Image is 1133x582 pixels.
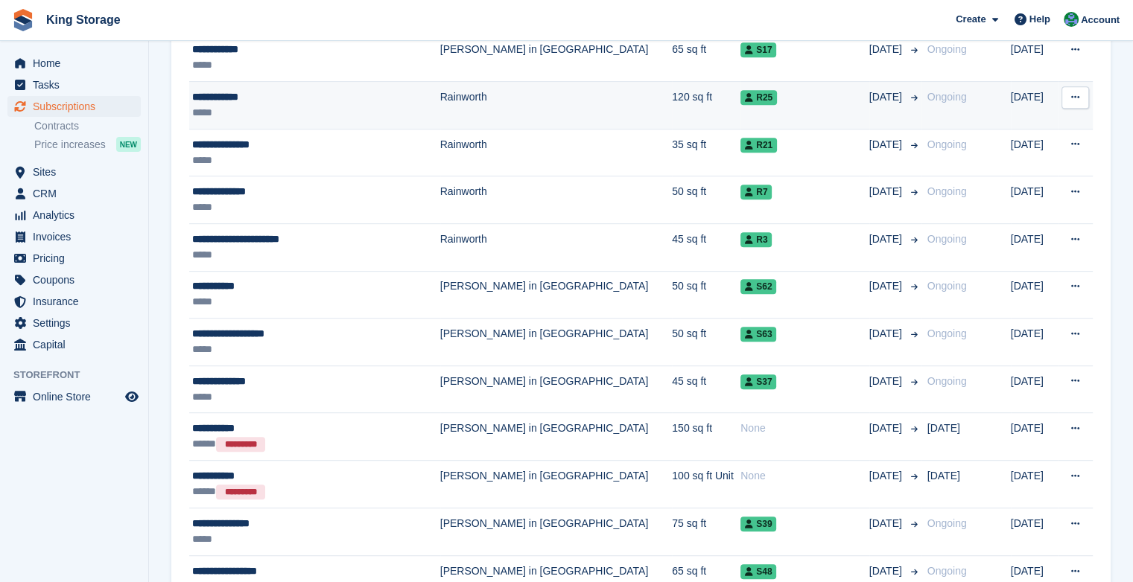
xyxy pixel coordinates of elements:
a: Contracts [34,119,141,133]
span: [DATE] [869,326,905,342]
a: Price increases NEW [34,136,141,153]
td: Rainworth [440,129,673,176]
span: R21 [740,138,777,153]
span: Account [1081,13,1120,28]
td: [PERSON_NAME] in [GEOGRAPHIC_DATA] [440,271,673,319]
a: menu [7,248,141,269]
span: [DATE] [869,374,905,389]
a: menu [7,205,141,226]
span: R25 [740,90,777,105]
img: John King [1064,12,1079,27]
td: [DATE] [1011,319,1059,366]
td: [PERSON_NAME] in [GEOGRAPHIC_DATA] [440,34,673,82]
span: Help [1029,12,1050,27]
span: Price increases [34,138,106,152]
div: NEW [116,137,141,152]
span: Ongoing [927,43,967,55]
span: Ongoing [927,327,967,339]
a: menu [7,269,141,290]
td: Rainworth [440,176,673,224]
span: [DATE] [869,89,905,105]
a: menu [7,53,141,74]
span: S39 [740,517,776,531]
span: [DATE] [927,470,960,482]
td: Rainworth [440,82,673,129]
td: [DATE] [1011,129,1059,176]
td: [DATE] [1011,82,1059,129]
a: menu [7,74,141,95]
span: Subscriptions [33,96,122,117]
span: Ongoing [927,565,967,577]
a: menu [7,386,141,407]
span: [DATE] [869,278,905,294]
td: 50 sq ft [672,271,740,319]
span: S63 [740,327,776,342]
span: Home [33,53,122,74]
a: menu [7,96,141,117]
div: None [740,468,869,484]
td: [DATE] [1011,271,1059,319]
span: Ongoing [927,375,967,387]
span: S48 [740,564,776,579]
td: 150 sq ft [672,413,740,461]
span: [DATE] [869,184,905,199]
span: [DATE] [869,137,905,153]
span: [DATE] [869,42,905,57]
td: 45 sq ft [672,223,740,271]
span: Pricing [33,248,122,269]
td: 100 sq ft Unit [672,461,740,508]
td: [DATE] [1011,365,1059,413]
span: [DATE] [927,422,960,434]
td: [DATE] [1011,508,1059,556]
span: Sites [33,162,122,182]
span: Ongoing [927,185,967,197]
span: Create [956,12,986,27]
div: None [740,420,869,436]
span: Ongoing [927,138,967,150]
a: menu [7,226,141,247]
span: Storefront [13,368,148,383]
span: [DATE] [869,516,905,531]
span: CRM [33,183,122,204]
span: [DATE] [869,468,905,484]
td: [PERSON_NAME] in [GEOGRAPHIC_DATA] [440,365,673,413]
td: 75 sq ft [672,508,740,556]
span: S62 [740,279,776,294]
img: stora-icon-8386f47178a22dfd0bd8f6a31ec36ba5ce8667c1dd55bd0f319d3a0aa187defe.svg [12,9,34,31]
a: menu [7,313,141,333]
a: menu [7,162,141,182]
a: King Storage [40,7,127,32]
td: 50 sq ft [672,319,740,366]
span: [DATE] [869,420,905,436]
span: R7 [740,185,772,199]
span: Ongoing [927,517,967,529]
td: [DATE] [1011,176,1059,224]
a: Preview store [123,388,141,406]
span: Ongoing [927,280,967,292]
span: Online Store [33,386,122,407]
td: 120 sq ft [672,82,740,129]
td: [PERSON_NAME] in [GEOGRAPHIC_DATA] [440,461,673,508]
span: Insurance [33,291,122,312]
span: Coupons [33,269,122,290]
a: menu [7,291,141,312]
td: [PERSON_NAME] in [GEOGRAPHIC_DATA] [440,413,673,461]
td: 50 sq ft [672,176,740,224]
a: menu [7,183,141,204]
span: S37 [740,374,776,389]
span: [DATE] [869,231,905,247]
td: [DATE] [1011,223,1059,271]
td: [DATE] [1011,34,1059,82]
span: R3 [740,232,772,247]
td: 45 sq ft [672,365,740,413]
a: menu [7,334,141,355]
td: [PERSON_NAME] in [GEOGRAPHIC_DATA] [440,508,673,556]
span: S17 [740,42,776,57]
span: Ongoing [927,91,967,103]
td: 35 sq ft [672,129,740,176]
td: [DATE] [1011,461,1059,508]
span: Tasks [33,74,122,95]
span: Invoices [33,226,122,247]
span: [DATE] [869,563,905,579]
td: 65 sq ft [672,34,740,82]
